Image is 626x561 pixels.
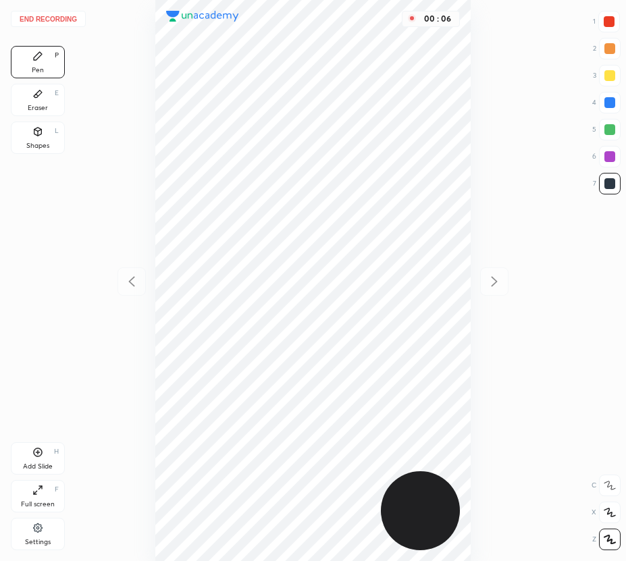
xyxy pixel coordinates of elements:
[592,502,621,523] div: X
[592,119,621,140] div: 5
[593,38,621,59] div: 2
[21,501,55,508] div: Full screen
[592,146,621,167] div: 6
[11,11,86,27] button: End recording
[55,486,59,493] div: F
[54,448,59,455] div: H
[421,14,454,24] div: 00 : 06
[25,539,51,545] div: Settings
[593,173,621,194] div: 7
[32,67,44,74] div: Pen
[28,105,48,111] div: Eraser
[593,65,621,86] div: 3
[593,11,620,32] div: 1
[23,463,53,470] div: Add Slide
[166,11,239,22] img: logo.38c385cc.svg
[26,142,49,149] div: Shapes
[55,128,59,134] div: L
[592,529,621,550] div: Z
[55,90,59,97] div: E
[592,92,621,113] div: 4
[55,52,59,59] div: P
[592,475,621,496] div: C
